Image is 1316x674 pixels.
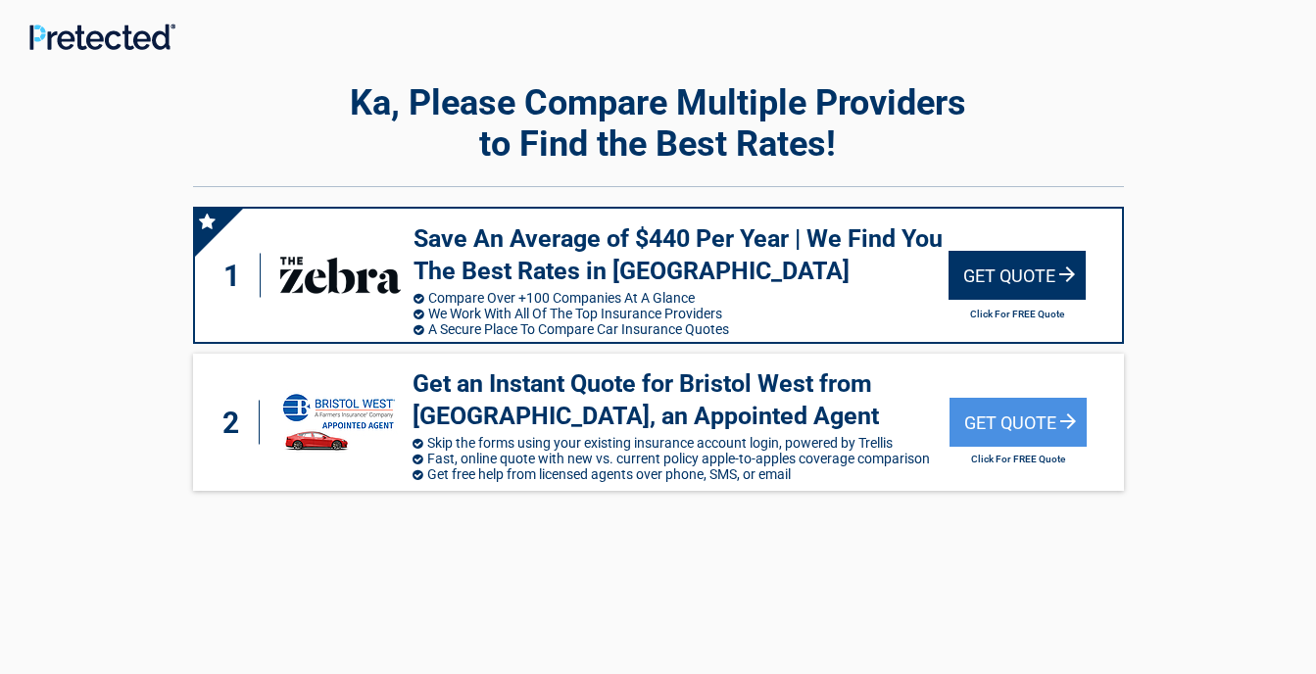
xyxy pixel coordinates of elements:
[413,368,950,432] h3: Get an Instant Quote for Bristol West from [GEOGRAPHIC_DATA], an Appointed Agent
[949,309,1086,319] h2: Click For FREE Quote
[949,251,1086,300] div: Get Quote
[280,389,398,456] img: savvy's logo
[950,398,1087,447] div: Get Quote
[414,223,949,287] h3: Save An Average of $440 Per Year | We Find You The Best Rates in [GEOGRAPHIC_DATA]
[277,245,403,306] img: thezebra's logo
[414,290,949,306] li: Compare Over +100 Companies At A Glance
[213,401,260,445] div: 2
[414,321,949,337] li: A Secure Place To Compare Car Insurance Quotes
[193,82,1124,165] h2: Ka, Please Compare Multiple Providers to Find the Best Rates!
[950,454,1087,464] h2: Click For FREE Quote
[29,24,175,50] img: Main Logo
[215,254,262,298] div: 1
[413,435,950,451] li: Skip the forms using your existing insurance account login, powered by Trellis
[414,306,949,321] li: We Work With All Of The Top Insurance Providers
[413,466,950,482] li: Get free help from licensed agents over phone, SMS, or email
[413,451,950,466] li: Fast, online quote with new vs. current policy apple-to-apples coverage comparison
